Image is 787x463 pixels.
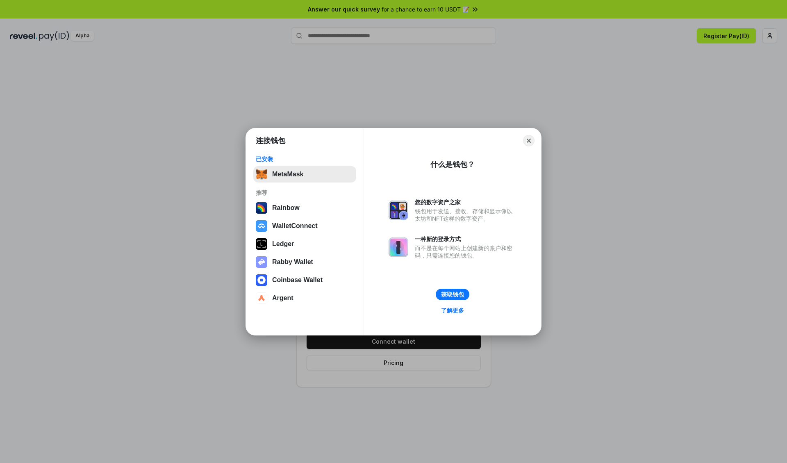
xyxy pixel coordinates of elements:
[415,198,516,206] div: 您的数字资产之家
[272,222,318,230] div: WalletConnect
[441,291,464,298] div: 获取钱包
[415,244,516,259] div: 而不是在每个网站上创建新的账户和密码，只需连接您的钱包。
[253,290,356,306] button: Argent
[253,272,356,288] button: Coinbase Wallet
[256,274,267,286] img: svg+xml,%3Csvg%20width%3D%2228%22%20height%3D%2228%22%20viewBox%3D%220%200%2028%2028%22%20fill%3D...
[272,204,300,212] div: Rainbow
[272,171,303,178] div: MetaMask
[256,238,267,250] img: svg+xml,%3Csvg%20xmlns%3D%22http%3A%2F%2Fwww.w3.org%2F2000%2Fsvg%22%20width%3D%2228%22%20height%3...
[253,218,356,234] button: WalletConnect
[389,237,408,257] img: svg+xml,%3Csvg%20xmlns%3D%22http%3A%2F%2Fwww.w3.org%2F2000%2Fsvg%22%20fill%3D%22none%22%20viewBox...
[256,292,267,304] img: svg+xml,%3Csvg%20width%3D%2228%22%20height%3D%2228%22%20viewBox%3D%220%200%2028%2028%22%20fill%3D...
[436,289,469,300] button: 获取钱包
[256,202,267,214] img: svg+xml,%3Csvg%20width%3D%22120%22%20height%3D%22120%22%20viewBox%3D%220%200%20120%20120%22%20fil...
[253,254,356,270] button: Rabby Wallet
[272,276,323,284] div: Coinbase Wallet
[441,307,464,314] div: 了解更多
[272,258,313,266] div: Rabby Wallet
[415,235,516,243] div: 一种新的登录方式
[253,166,356,182] button: MetaMask
[415,208,516,222] div: 钱包用于发送、接收、存储和显示像以太坊和NFT这样的数字资产。
[256,169,267,180] img: svg+xml,%3Csvg%20fill%3D%22none%22%20height%3D%2233%22%20viewBox%3D%220%200%2035%2033%22%20width%...
[253,236,356,252] button: Ledger
[272,294,293,302] div: Argent
[389,201,408,220] img: svg+xml,%3Csvg%20xmlns%3D%22http%3A%2F%2Fwww.w3.org%2F2000%2Fsvg%22%20fill%3D%22none%22%20viewBox...
[256,189,354,196] div: 推荐
[272,240,294,248] div: Ledger
[430,160,475,169] div: 什么是钱包？
[523,135,535,146] button: Close
[253,200,356,216] button: Rainbow
[436,305,469,316] a: 了解更多
[256,155,354,163] div: 已安装
[256,136,285,146] h1: 连接钱包
[256,256,267,268] img: svg+xml,%3Csvg%20xmlns%3D%22http%3A%2F%2Fwww.w3.org%2F2000%2Fsvg%22%20fill%3D%22none%22%20viewBox...
[256,220,267,232] img: svg+xml,%3Csvg%20width%3D%2228%22%20height%3D%2228%22%20viewBox%3D%220%200%2028%2028%22%20fill%3D...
